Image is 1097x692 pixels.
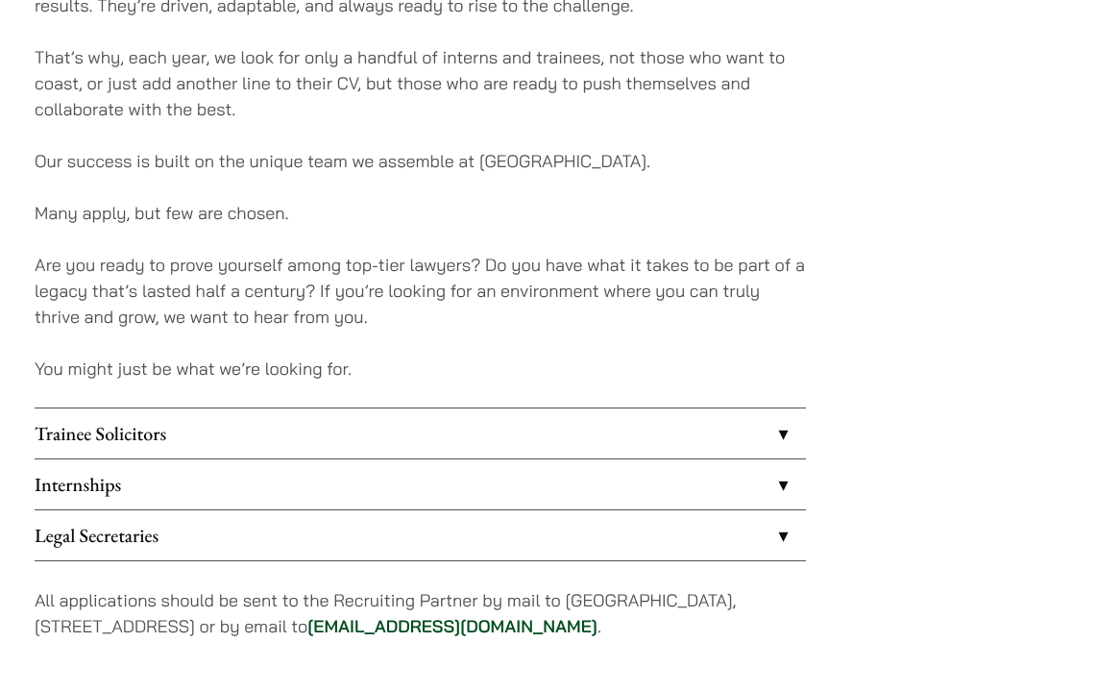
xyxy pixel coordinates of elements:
a: Trainee Solicitors [35,408,806,458]
p: Are you ready to prove yourself among top-tier lawyers? Do you have what it takes to be part of a... [35,252,806,330]
a: [EMAIL_ADDRESS][DOMAIN_NAME] [307,615,597,637]
p: Our success is built on the unique team we assemble at [GEOGRAPHIC_DATA]. [35,148,806,174]
a: Internships [35,459,806,509]
a: Legal Secretaries [35,510,806,560]
p: Many apply, but few are chosen. [35,200,806,226]
p: That’s why, each year, we look for only a handful of interns and trainees, not those who want to ... [35,44,806,122]
p: All applications should be sent to the Recruiting Partner by mail to [GEOGRAPHIC_DATA], [STREET_A... [35,587,806,639]
p: You might just be what we’re looking for. [35,356,806,382]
